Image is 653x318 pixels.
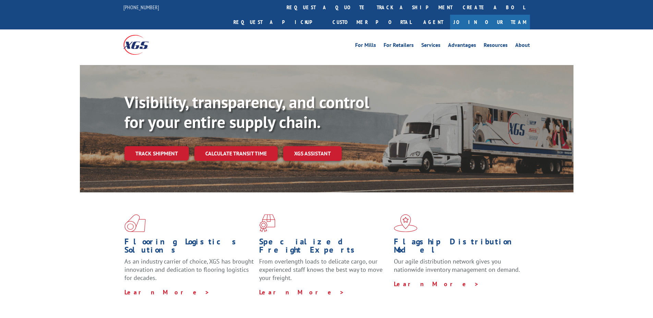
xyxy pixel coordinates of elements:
span: As an industry carrier of choice, XGS has brought innovation and dedication to flooring logistics... [124,257,254,282]
h1: Flagship Distribution Model [394,238,523,257]
a: Calculate transit time [194,146,278,161]
a: Track shipment [124,146,189,161]
a: XGS ASSISTANT [283,146,342,161]
h1: Specialized Freight Experts [259,238,389,257]
a: For Retailers [384,42,414,50]
a: For Mills [355,42,376,50]
a: About [515,42,530,50]
a: Resources [484,42,508,50]
img: xgs-icon-focused-on-flooring-red [259,214,275,232]
a: Learn More > [259,288,344,296]
p: From overlength loads to delicate cargo, our experienced staff knows the best way to move your fr... [259,257,389,288]
a: Join Our Team [450,15,530,29]
a: Learn More > [124,288,210,296]
a: Agent [416,15,450,29]
a: [PHONE_NUMBER] [123,4,159,11]
a: Request a pickup [228,15,327,29]
a: Advantages [448,42,476,50]
h1: Flooring Logistics Solutions [124,238,254,257]
a: Services [421,42,440,50]
span: Our agile distribution network gives you nationwide inventory management on demand. [394,257,520,274]
img: xgs-icon-flagship-distribution-model-red [394,214,418,232]
a: Customer Portal [327,15,416,29]
b: Visibility, transparency, and control for your entire supply chain. [124,91,369,132]
a: Learn More > [394,280,479,288]
img: xgs-icon-total-supply-chain-intelligence-red [124,214,146,232]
